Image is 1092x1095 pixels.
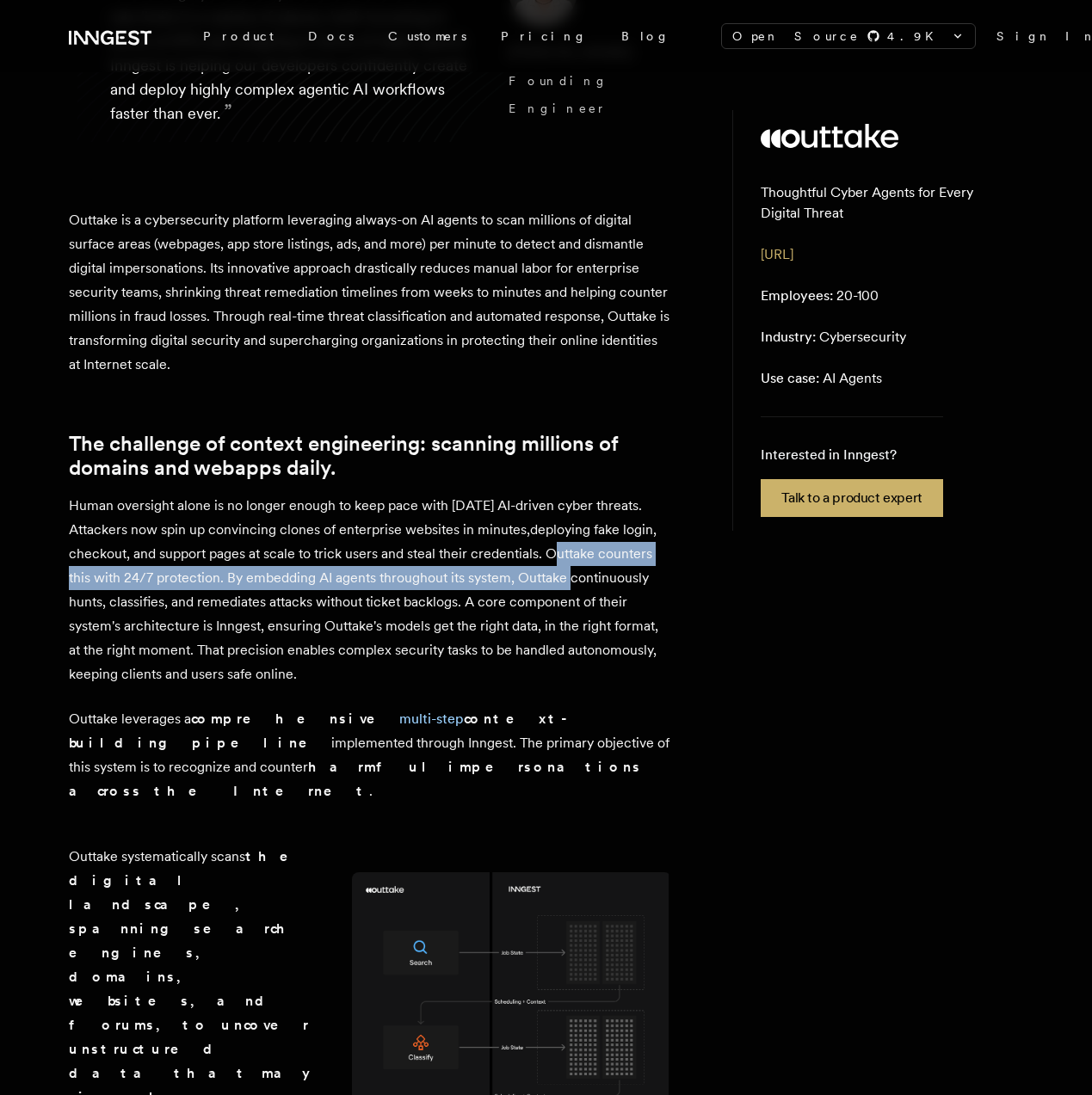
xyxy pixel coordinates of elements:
[291,21,371,52] a: Docs
[69,711,576,751] strong: comprehensive context-building pipeline
[761,287,833,304] span: Employees:
[887,28,944,45] span: 4.9 K
[69,494,671,686] p: Human oversight alone is no longer enough to keep pace with [DATE] AI-driven cyber threats. Attac...
[761,329,816,345] span: Industry:
[69,707,671,803] p: Outtake leverages a implemented through Inngest. The primary objective of this system is to recog...
[509,74,608,115] span: Founding Engineer
[761,124,898,148] img: Outtake's logo
[761,445,942,465] p: Interested in Inngest?
[761,479,942,517] a: Talk to a product expert
[761,286,879,306] p: 20-100
[732,28,860,45] span: Open Source
[186,21,291,52] div: Product
[399,711,464,727] a: multi-step
[371,21,484,52] a: Customers
[69,432,671,480] a: The challenge of context engineering: scanning millions of domains and webapps daily.
[761,182,996,224] p: Thoughtful Cyber Agents for Every Digital Threat
[484,21,604,52] a: Pricing
[761,327,906,348] p: Cybersecurity
[761,368,882,389] p: AI Agents
[604,21,687,52] a: Blog
[69,208,671,377] p: Outtake is a cybersecurity platform leveraging always-on AI agents to scan millions of digital su...
[761,246,793,262] a: [URL]
[224,99,232,124] span: ”
[69,759,642,799] strong: harmful impersonations across the Internet
[761,370,819,386] span: Use case:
